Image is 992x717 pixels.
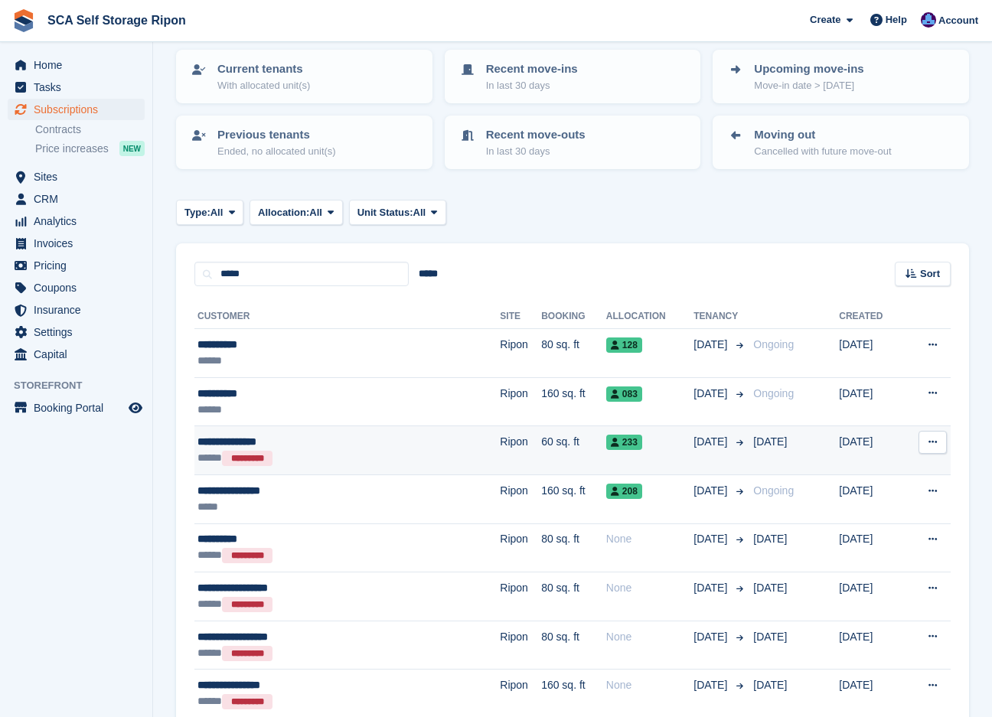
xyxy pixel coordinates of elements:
[217,144,336,159] p: Ended, no allocated unit(s)
[486,60,578,78] p: Recent move-ins
[839,474,903,523] td: [DATE]
[34,77,126,98] span: Tasks
[446,51,700,102] a: Recent move-ins In last 30 days
[693,531,730,547] span: [DATE]
[34,210,126,232] span: Analytics
[606,677,693,693] div: None
[349,200,446,225] button: Unit Status: All
[184,205,210,220] span: Type:
[34,344,126,365] span: Capital
[34,166,126,187] span: Sites
[35,122,145,137] a: Contracts
[41,8,192,33] a: SCA Self Storage Ripon
[541,377,606,426] td: 160 sq. ft
[446,117,700,168] a: Recent move-outs In last 30 days
[753,533,787,545] span: [DATE]
[8,77,145,98] a: menu
[541,572,606,621] td: 80 sq. ft
[119,141,145,156] div: NEW
[541,426,606,475] td: 60 sq. ft
[500,426,541,475] td: Ripon
[178,117,431,168] a: Previous tenants Ended, no allocated unit(s)
[217,126,336,144] p: Previous tenants
[357,205,413,220] span: Unit Status:
[34,54,126,76] span: Home
[938,13,978,28] span: Account
[606,386,642,402] span: 083
[714,117,968,168] a: Moving out Cancelled with future move-out
[34,99,126,120] span: Subscriptions
[486,78,578,93] p: In last 30 days
[754,144,891,159] p: Cancelled with future move-out
[886,12,907,28] span: Help
[920,266,940,282] span: Sort
[753,679,787,691] span: [DATE]
[35,140,145,157] a: Price increases NEW
[34,277,126,298] span: Coupons
[194,305,500,329] th: Customer
[839,305,903,329] th: Created
[753,484,794,497] span: Ongoing
[693,580,730,596] span: [DATE]
[35,142,109,156] span: Price increases
[606,484,642,499] span: 208
[500,621,541,670] td: Ripon
[541,329,606,378] td: 80 sq. ft
[8,397,145,419] a: menu
[606,305,693,329] th: Allocation
[606,435,642,450] span: 233
[8,233,145,254] a: menu
[921,12,936,28] img: Sarah Race
[12,9,35,32] img: stora-icon-8386f47178a22dfd0bd8f6a31ec36ba5ce8667c1dd55bd0f319d3a0aa187defe.svg
[34,299,126,321] span: Insurance
[8,54,145,76] a: menu
[754,78,863,93] p: Move-in date > [DATE]
[839,572,903,621] td: [DATE]
[693,386,730,402] span: [DATE]
[8,99,145,120] a: menu
[606,531,693,547] div: None
[541,621,606,670] td: 80 sq. ft
[14,378,152,393] span: Storefront
[839,426,903,475] td: [DATE]
[34,255,126,276] span: Pricing
[606,337,642,353] span: 128
[217,60,310,78] p: Current tenants
[541,474,606,523] td: 160 sq. ft
[753,631,787,643] span: [DATE]
[8,321,145,343] a: menu
[309,205,322,220] span: All
[839,621,903,670] td: [DATE]
[178,51,431,102] a: Current tenants With allocated unit(s)
[486,126,586,144] p: Recent move-outs
[754,126,891,144] p: Moving out
[8,299,145,321] a: menu
[839,329,903,378] td: [DATE]
[810,12,840,28] span: Create
[8,188,145,210] a: menu
[606,629,693,645] div: None
[258,205,309,220] span: Allocation:
[606,580,693,596] div: None
[500,474,541,523] td: Ripon
[693,434,730,450] span: [DATE]
[541,523,606,572] td: 80 sq. ft
[714,51,968,102] a: Upcoming move-ins Move-in date > [DATE]
[176,200,243,225] button: Type: All
[250,200,343,225] button: Allocation: All
[34,321,126,343] span: Settings
[753,387,794,399] span: Ongoing
[839,523,903,572] td: [DATE]
[693,337,730,353] span: [DATE]
[217,78,310,93] p: With allocated unit(s)
[753,435,787,448] span: [DATE]
[486,144,586,159] p: In last 30 days
[693,629,730,645] span: [DATE]
[34,397,126,419] span: Booking Portal
[8,210,145,232] a: menu
[34,233,126,254] span: Invoices
[8,277,145,298] a: menu
[413,205,426,220] span: All
[693,305,747,329] th: Tenancy
[693,677,730,693] span: [DATE]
